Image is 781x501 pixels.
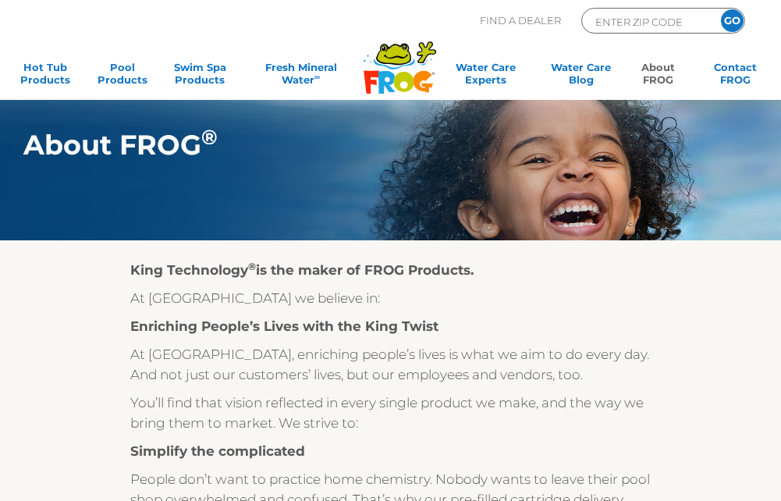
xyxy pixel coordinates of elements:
[130,318,438,334] strong: Enriching People’s Lives with the King Twist
[16,61,76,92] a: Hot TubProducts
[247,61,355,92] a: Fresh MineralWater∞
[130,393,651,433] p: You’ll find that vision reflected in every single product we make, and the way we bring them to m...
[23,130,703,161] h1: About FROG
[314,73,320,81] sup: ∞
[705,61,765,92] a: ContactFROG
[438,61,534,92] a: Water CareExperts
[130,288,651,308] p: At [GEOGRAPHIC_DATA] we believe in:
[480,8,561,34] p: Find A Dealer
[628,61,688,92] a: AboutFROG
[248,261,256,272] sup: ®
[130,344,651,385] p: At [GEOGRAPHIC_DATA], enriching people’s lives is what we aim to do every day. And not just our c...
[721,9,744,32] input: GO
[93,61,153,92] a: PoolProducts
[594,12,699,30] input: Zip Code Form
[551,61,611,92] a: Water CareBlog
[201,125,218,150] sup: ®
[130,262,474,278] strong: King Technology is the maker of FROG Products.
[170,61,230,92] a: Swim SpaProducts
[130,443,305,459] strong: Simplify the complicated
